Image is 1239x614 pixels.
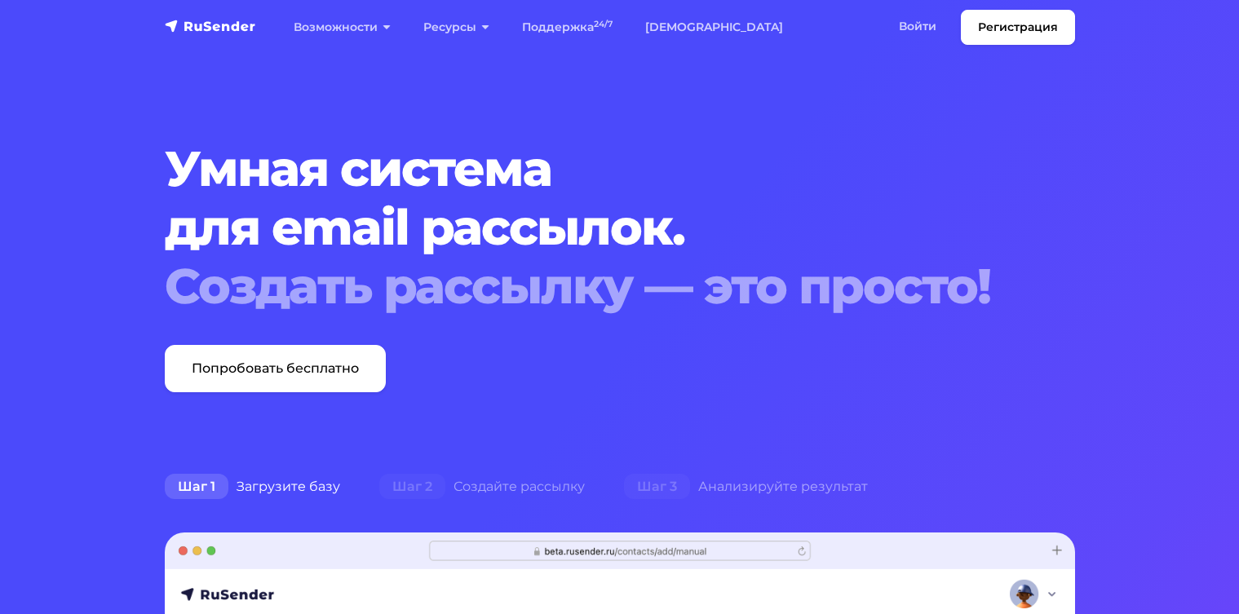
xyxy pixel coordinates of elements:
[165,18,256,34] img: RuSender
[506,11,629,44] a: Поддержка24/7
[594,19,613,29] sup: 24/7
[360,470,604,503] div: Создайте рассылку
[604,470,887,503] div: Анализируйте результат
[407,11,506,44] a: Ресурсы
[961,10,1075,45] a: Регистрация
[165,345,386,392] a: Попробовать бесплатно
[379,474,445,500] span: Шаг 2
[629,11,799,44] a: [DEMOGRAPHIC_DATA]
[165,139,998,316] h1: Умная система для email рассылок.
[883,10,953,43] a: Войти
[277,11,407,44] a: Возможности
[165,474,228,500] span: Шаг 1
[145,470,360,503] div: Загрузите базу
[624,474,690,500] span: Шаг 3
[165,257,998,316] div: Создать рассылку — это просто!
